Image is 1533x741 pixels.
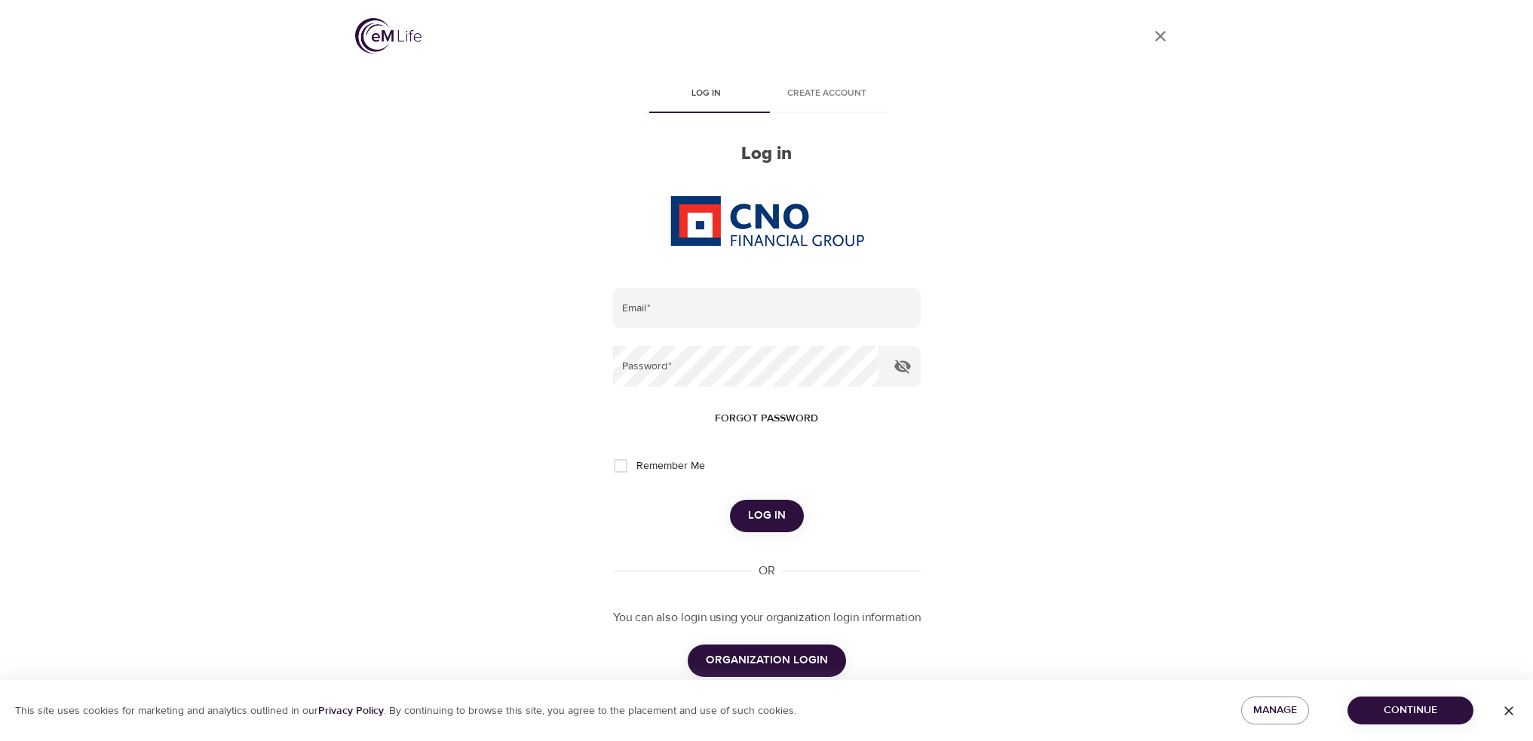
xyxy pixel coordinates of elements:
button: Forgot password [709,405,824,433]
button: Continue [1348,697,1473,724]
span: Log in [748,506,786,525]
button: Manage [1241,697,1309,724]
span: Create account [776,86,878,102]
span: Log in [655,86,758,102]
span: Manage [1253,701,1297,720]
h2: Log in [613,143,921,165]
p: You can also login using your organization login information [613,609,921,626]
span: Continue [1360,701,1461,720]
span: Remember Me [636,458,705,474]
span: Forgot password [715,409,818,428]
img: CNO%20logo.png [670,195,864,246]
button: Log in [730,500,804,531]
a: Privacy Policy [318,704,384,718]
div: OR [753,562,781,580]
span: ORGANIZATION LOGIN [706,651,828,670]
a: close [1142,18,1179,54]
button: ORGANIZATION LOGIN [688,645,846,676]
img: logo [355,18,422,54]
div: disabled tabs example [613,77,921,113]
